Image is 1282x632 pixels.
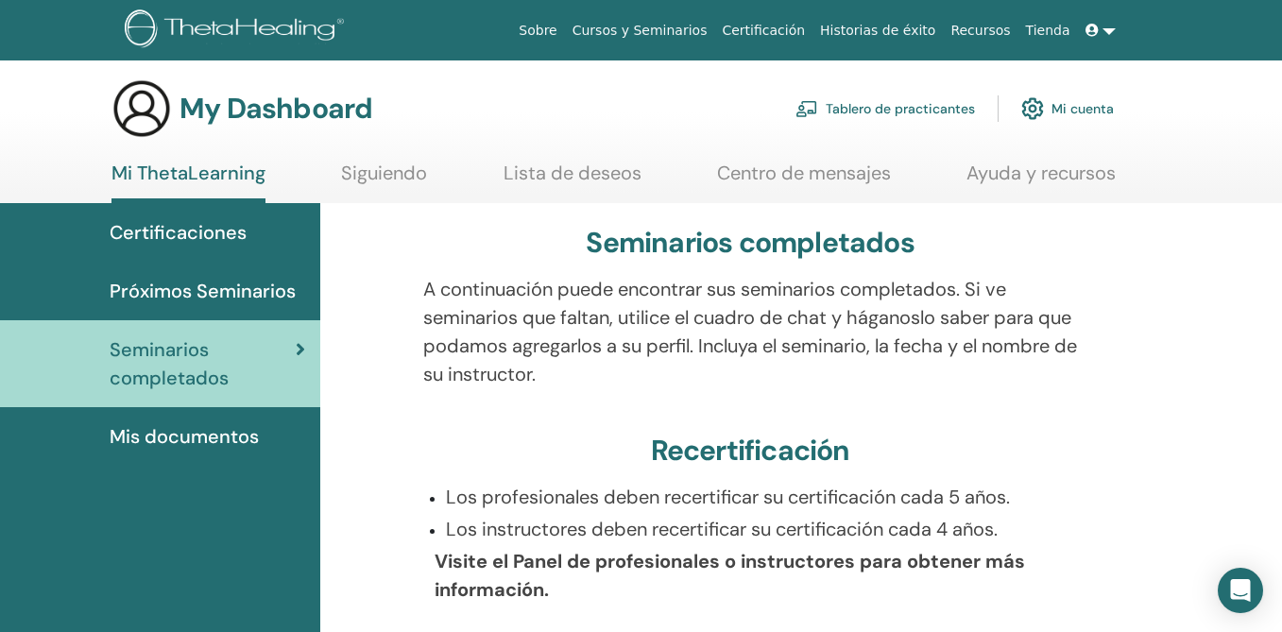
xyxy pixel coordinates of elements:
[446,483,1078,511] p: Los profesionales deben recertificar su certificación cada 5 años.
[179,92,372,126] h3: My Dashboard
[565,13,715,48] a: Cursos y Seminarios
[341,162,427,198] a: Siguiendo
[111,78,172,139] img: generic-user-icon.jpg
[111,162,265,203] a: Mi ThetaLearning
[423,275,1078,388] p: A continuación puede encontrar sus seminarios completados. Si ve seminarios que faltan, utilice e...
[714,13,812,48] a: Certificación
[651,434,850,468] h3: Recertificación
[110,335,296,392] span: Seminarios completados
[1021,88,1114,129] a: Mi cuenta
[1018,13,1078,48] a: Tienda
[435,549,1025,602] b: Visite el Panel de profesionales o instructores para obtener más información.
[110,277,296,305] span: Próximos Seminarios
[1218,568,1263,613] div: Open Intercom Messenger
[1021,93,1044,125] img: cog.svg
[717,162,891,198] a: Centro de mensajes
[812,13,943,48] a: Historias de éxito
[125,9,350,52] img: logo.png
[446,515,1078,543] p: Los instructores deben recertificar su certificación cada 4 años.
[966,162,1116,198] a: Ayuda y recursos
[943,13,1017,48] a: Recursos
[586,226,914,260] h3: Seminarios completados
[110,422,259,451] span: Mis documentos
[110,218,247,247] span: Certificaciones
[795,88,975,129] a: Tablero de practicantes
[511,13,564,48] a: Sobre
[795,100,818,117] img: chalkboard-teacher.svg
[504,162,641,198] a: Lista de deseos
